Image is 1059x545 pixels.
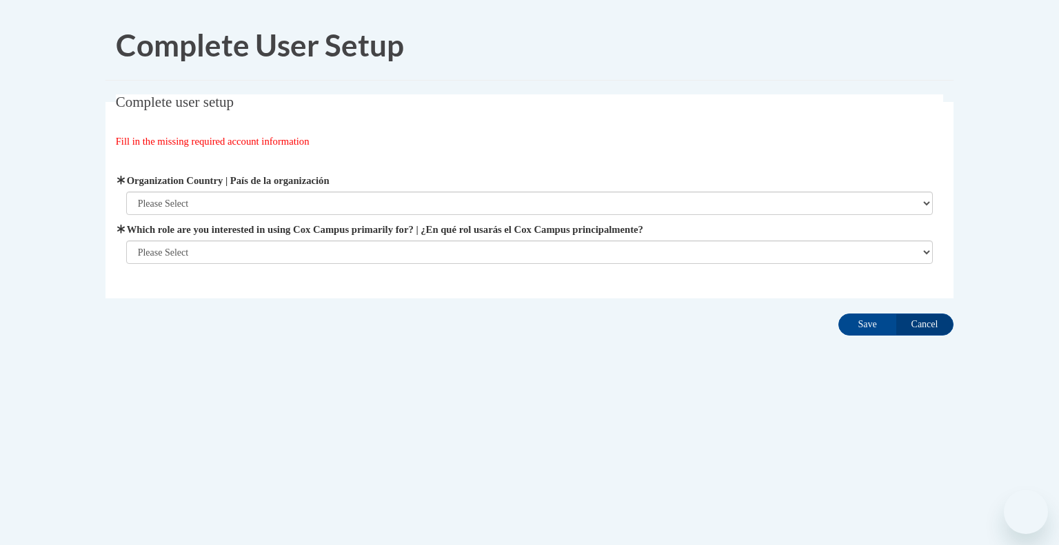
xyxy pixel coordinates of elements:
[116,94,234,110] span: Complete user setup
[838,313,896,336] input: Save
[1004,490,1048,534] iframe: Button to launch messaging window
[116,136,310,147] span: Fill in the missing required account information
[126,173,934,188] label: Organization Country | País de la organización
[896,313,954,336] input: Cancel
[126,222,934,237] label: Which role are you interested in using Cox Campus primarily for? | ¿En qué rol usarás el Cox Camp...
[116,27,404,63] span: Complete User Setup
